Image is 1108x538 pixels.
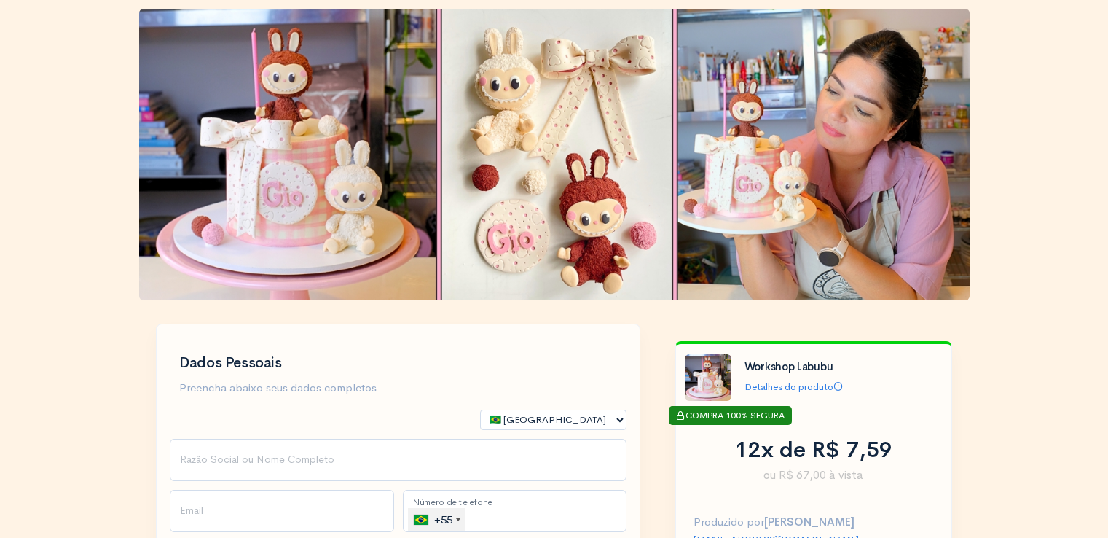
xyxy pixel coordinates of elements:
[170,490,394,532] input: Email
[170,439,626,481] input: Nome Completo
[694,514,934,531] p: Produzido por
[694,434,934,467] div: 12x de R$ 7,59
[744,361,938,373] h4: Workshop Labubu
[139,9,970,300] img: ...
[669,406,792,425] div: COMPRA 100% SEGURA
[408,508,465,531] div: Brazil (Brasil): +55
[414,508,465,531] div: +55
[694,467,934,484] span: ou R$ 67,00 à vista
[764,515,854,529] strong: [PERSON_NAME]
[744,381,843,393] a: Detalhes do produto
[179,355,377,371] h2: Dados Pessoais
[179,380,377,397] p: Preencha abaixo seus dados completos
[685,354,731,401] img: %C3%8Dcone%20curso%20Creatorsland.jpg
